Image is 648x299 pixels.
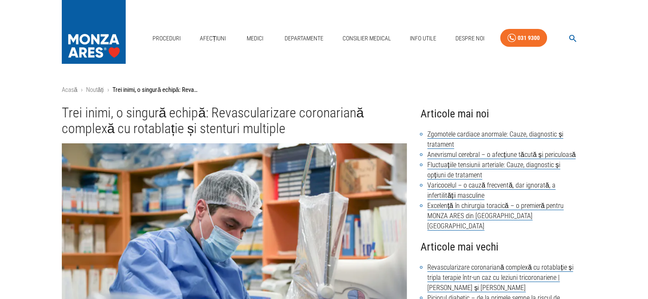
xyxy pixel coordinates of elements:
[406,30,440,47] a: Info Utile
[452,30,488,47] a: Despre Noi
[81,85,83,95] li: ›
[107,85,109,95] li: ›
[62,105,407,137] h1: Trei inimi, o singură echipă: Revascularizare coronariană complexă cu rotablație și stenturi mult...
[427,263,573,292] a: Revascularizare coronariană complexă cu rotablație și tripla terapie într-un caz cu leziuni trico...
[196,30,230,47] a: Afecțiuni
[281,30,327,47] a: Departamente
[427,161,560,179] a: Fluctuațiile tensiunii arteriale: Cauze, diagnostic și opțiuni de tratament
[518,33,540,43] div: 031 9300
[149,30,184,47] a: Proceduri
[427,181,556,200] a: Varicocelul – o cauză frecventă, dar ignorată, a infertilității masculine
[427,151,576,159] a: Anevrismul cerebral – o afecțiune tăcută și periculoasă
[500,29,547,47] a: 031 9300
[339,30,394,47] a: Consilier Medical
[62,85,587,95] nav: breadcrumb
[62,86,78,94] a: Acasă
[242,30,269,47] a: Medici
[112,85,198,95] p: Trei inimi, o singură echipă: Revascularizare coronariană complexă cu rotablație și stenturi mult...
[420,238,586,256] h4: Articole mai vechi
[427,130,563,149] a: Zgomotele cardiace anormale: Cauze, diagnostic și tratament
[86,86,104,94] a: Noutăți
[427,202,564,231] a: Excelență în chirurgia toracică – o premieră pentru MONZA ARES din [GEOGRAPHIC_DATA] [GEOGRAPHIC_...
[420,105,586,122] h4: Articole mai noi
